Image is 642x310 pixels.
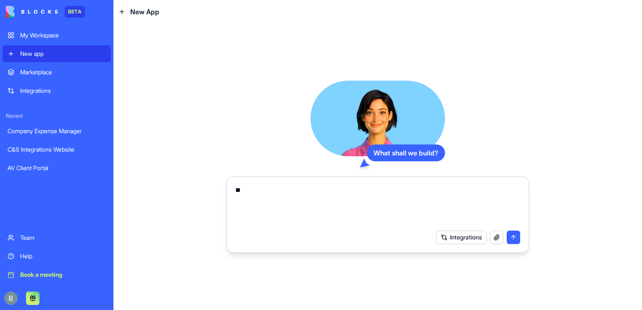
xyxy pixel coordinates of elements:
[6,6,58,18] img: logo
[65,6,85,18] div: BETA
[3,229,111,246] a: Team
[4,292,18,305] img: ACg8ocIug40qN1SCXJiinWdltW7QsPxROn8ZAVDlgOtPD8eQfXIZmw=s96-c
[3,45,111,62] a: New app
[3,123,111,139] a: Company Expense Manager
[367,144,445,161] div: What shall we build?
[8,145,106,154] div: C&S Integrations Website
[20,87,106,95] div: Integrations
[3,113,111,119] span: Recent
[20,234,106,242] div: Team
[8,164,106,172] div: AV Client Portal
[3,27,111,44] a: My Workspace
[130,7,159,17] span: New App
[20,271,106,279] div: Book a meeting
[20,252,106,260] div: Help
[3,141,111,158] a: C&S Integrations Website
[3,64,111,81] a: Marketplace
[436,231,487,244] button: Integrations
[6,6,85,18] a: BETA
[3,248,111,265] a: Help
[20,50,106,58] div: New app
[20,31,106,39] div: My Workspace
[20,68,106,76] div: Marketplace
[8,127,106,135] div: Company Expense Manager
[3,160,111,176] a: AV Client Portal
[3,266,111,283] a: Book a meeting
[3,82,111,99] a: Integrations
